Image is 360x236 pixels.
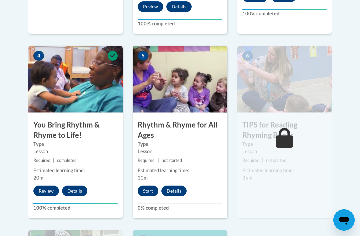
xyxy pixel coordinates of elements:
span: 5 [138,51,148,61]
div: Lesson [242,148,327,155]
div: Your progress [33,203,118,204]
label: 100% completed [242,10,327,17]
span: 30m [138,175,148,181]
img: Course Image [237,46,332,112]
div: Lesson [33,148,118,155]
span: not started [266,158,286,163]
button: Review [33,186,59,196]
span: Required [138,158,155,163]
img: Course Image [133,46,227,112]
label: Type [33,141,118,148]
span: 6 [242,51,253,61]
span: 35m [242,175,252,181]
div: Your progress [242,9,327,10]
h3: TIPS for Reading Rhyming Books [237,120,332,141]
iframe: Button to launch messaging window [333,209,355,231]
span: | [262,158,263,163]
img: Course Image [28,46,123,112]
h3: Rhythm & Rhyme for All Ages [133,120,227,141]
label: 100% completed [138,20,222,27]
span: completed [57,158,77,163]
h3: You Bring Rhythm & Rhyme to Life! [28,120,123,141]
button: Details [62,186,87,196]
label: 0% completed [138,204,222,212]
button: Details [161,186,187,196]
span: | [53,158,54,163]
div: Your progress [138,19,222,20]
div: Lesson [138,148,222,155]
span: not started [162,158,182,163]
button: Review [138,1,163,12]
div: Estimated learning time: [138,167,222,174]
span: Required [242,158,259,163]
button: Details [166,1,192,12]
span: Required [33,158,50,163]
span: 20m [33,175,43,181]
div: Estimated learning time: [33,167,118,174]
label: Type [242,141,327,148]
label: 100% completed [33,204,118,212]
span: 4 [33,51,44,61]
span: | [158,158,159,163]
button: Start [138,186,158,196]
label: Type [138,141,222,148]
div: Estimated learning time: [242,167,327,174]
